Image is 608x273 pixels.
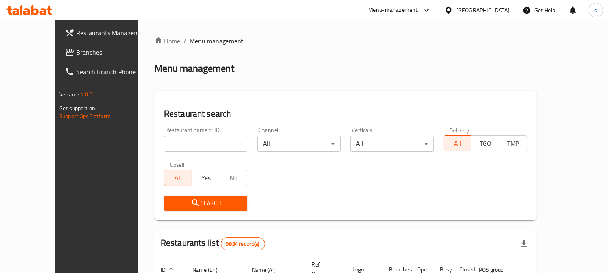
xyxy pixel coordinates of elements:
[58,23,157,43] a: Restaurants Management
[192,170,220,186] button: Yes
[161,237,265,250] h2: Restaurants list
[350,136,434,152] div: All
[170,162,185,167] label: Upsell
[223,172,244,184] span: No
[594,6,597,15] span: s
[471,135,499,151] button: TGO
[444,135,471,151] button: All
[168,172,189,184] span: All
[195,172,216,184] span: Yes
[447,138,468,149] span: All
[183,36,186,46] li: /
[514,234,533,254] div: Export file
[220,170,247,186] button: No
[154,62,234,75] h2: Menu management
[80,89,93,100] span: 1.0.0
[164,170,192,186] button: All
[475,138,496,149] span: TGO
[499,135,527,151] button: TMP
[76,47,150,57] span: Branches
[368,5,418,15] div: Menu-management
[164,136,247,152] input: Search for restaurant name or ID..
[449,127,469,133] label: Delivery
[154,36,537,46] nav: breadcrumb
[59,111,111,122] a: Support.OpsPlatform
[76,28,150,38] span: Restaurants Management
[221,237,265,250] div: Total records count
[190,36,243,46] span: Menu management
[164,108,527,120] h2: Restaurant search
[257,136,341,152] div: All
[59,89,79,100] span: Version:
[221,240,264,248] span: 9834 record(s)
[171,198,241,208] span: Search
[58,43,157,62] a: Branches
[456,6,510,15] div: [GEOGRAPHIC_DATA]
[58,62,157,81] a: Search Branch Phone
[59,103,96,113] span: Get support on:
[154,36,180,46] a: Home
[76,67,150,77] span: Search Branch Phone
[503,138,524,149] span: TMP
[164,196,247,211] button: Search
